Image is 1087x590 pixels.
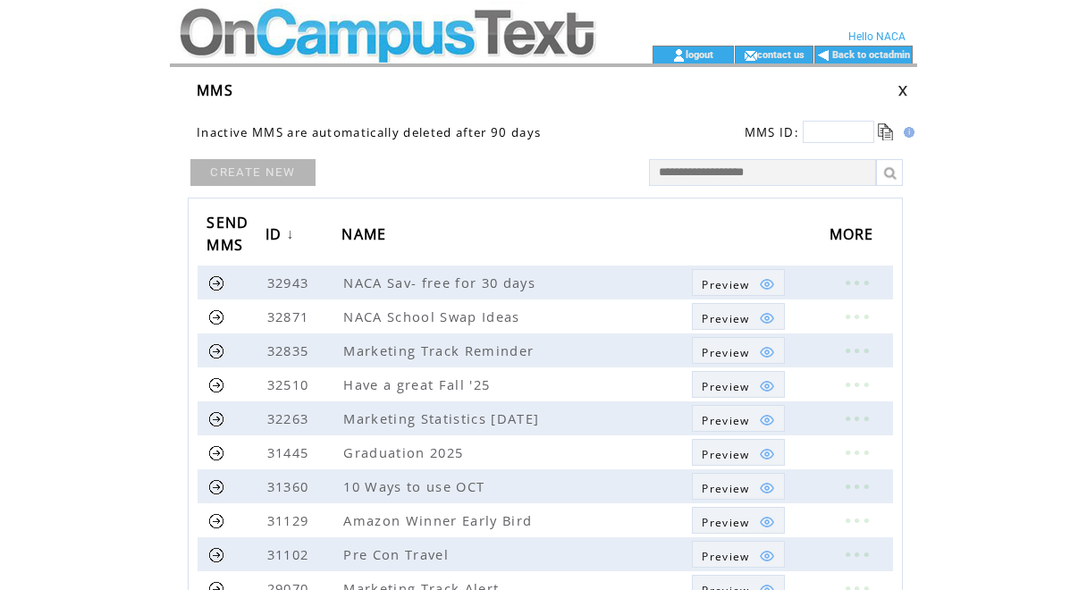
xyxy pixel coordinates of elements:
[343,308,524,325] span: NACA School Swap Ideas
[190,159,316,186] a: CREATE NEW
[692,439,784,466] a: Preview
[267,545,314,563] span: 31102
[702,481,749,496] span: Show MMS preview
[343,409,543,427] span: Marketing Statistics [DATE]
[692,371,784,398] a: Preview
[341,220,391,253] span: NAME
[197,80,233,100] span: MMS
[702,311,749,326] span: Show MMS preview
[343,341,538,359] span: Marketing Track Reminder
[702,413,749,428] span: Show MMS preview
[745,124,799,140] span: MMS ID:
[343,511,536,529] span: Amazon Winner Early Bird
[702,277,749,292] span: Show MMS preview
[759,378,775,394] img: eye.png
[267,511,314,529] span: 31129
[265,220,287,253] span: ID
[692,405,784,432] a: Preview
[267,308,314,325] span: 32871
[267,274,314,291] span: 32943
[759,446,775,462] img: eye.png
[686,48,713,60] a: logout
[759,548,775,564] img: eye.png
[267,409,314,427] span: 32263
[692,337,784,364] a: Preview
[817,48,830,63] img: backArrow.gif
[343,375,494,393] span: Have a great Fall '25
[759,412,775,428] img: eye.png
[744,48,757,63] img: contact_us_icon.gif
[898,127,914,138] img: help.gif
[267,477,314,495] span: 31360
[197,124,541,140] span: Inactive MMS are automatically deleted after 90 days
[832,49,910,61] a: Back to octadmin
[267,443,314,461] span: 31445
[830,220,879,253] span: MORE
[692,303,784,330] a: Preview
[343,443,468,461] span: Graduation 2025
[692,507,784,534] a: Preview
[267,375,314,393] span: 32510
[757,48,805,60] a: contact us
[341,219,395,252] a: NAME
[343,274,540,291] span: NACA Sav- free for 30 days
[759,480,775,496] img: eye.png
[343,545,453,563] span: Pre Con Travel
[702,379,749,394] span: Show MMS preview
[692,473,784,500] a: Preview
[759,514,775,530] img: eye.png
[672,48,686,63] img: account_icon.gif
[759,344,775,360] img: eye.png
[343,477,489,495] span: 10 Ways to use OCT
[702,345,749,360] span: Show MMS preview
[759,310,775,326] img: eye.png
[692,269,784,296] a: Preview
[702,515,749,530] span: Show MMS preview
[848,30,906,43] span: Hello NACA
[692,541,784,568] a: Preview
[702,549,749,564] span: Show MMS preview
[267,341,314,359] span: 32835
[265,219,299,252] a: ID↓
[206,208,249,264] span: SEND MMS
[759,276,775,292] img: eye.png
[702,447,749,462] span: Show MMS preview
